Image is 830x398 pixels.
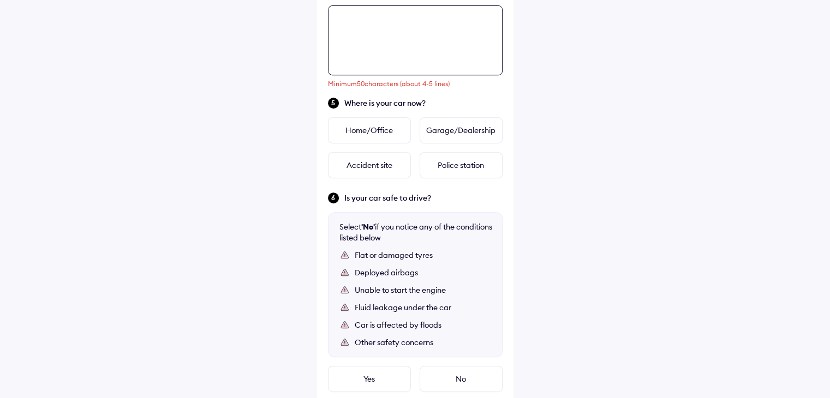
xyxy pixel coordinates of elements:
span: Where is your car now? [344,98,503,108]
div: Accident site [328,152,411,178]
div: Other safety concerns [355,337,491,348]
div: Unable to start the engine [355,285,491,296]
span: Is your car safe to drive? [344,192,503,203]
div: No [420,366,503,392]
div: Yes [328,366,411,392]
div: Fluid leakage under the car [355,302,491,313]
div: Car is affected by floods [355,319,491,330]
div: Minimum 50 characters (about 4-5 lines) [328,80,503,88]
div: Select if you notice any of the conditions listed below [339,221,492,243]
b: 'No' [361,222,375,232]
div: Home/Office [328,117,411,143]
div: Deployed airbags [355,267,491,278]
div: Garage/Dealership [420,117,503,143]
div: Flat or damaged tyres [355,250,491,261]
div: Police station [420,152,503,178]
